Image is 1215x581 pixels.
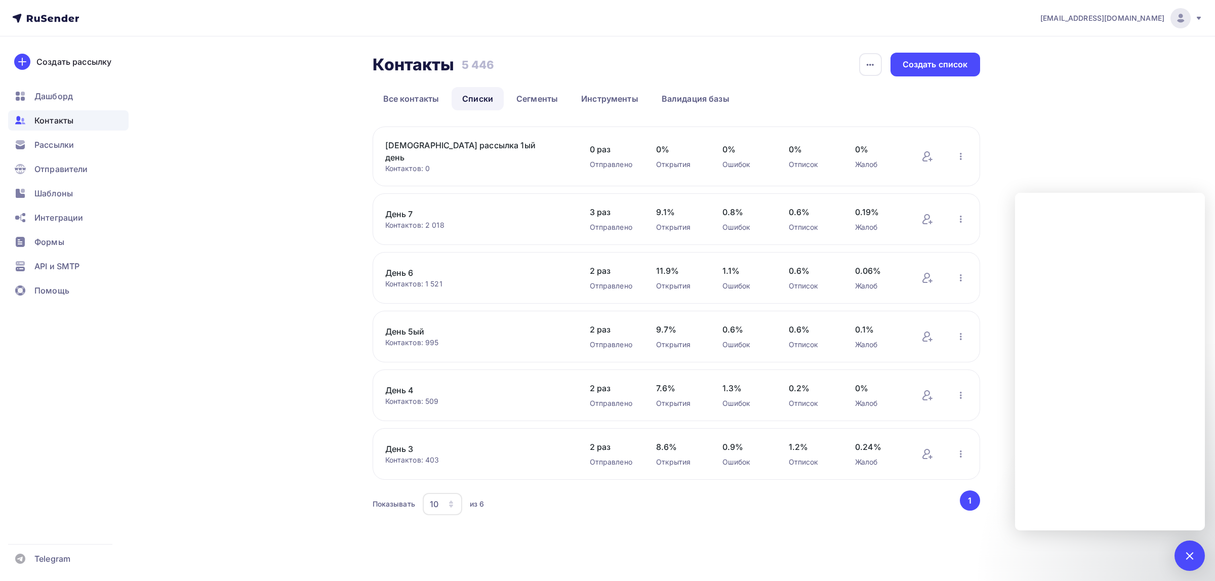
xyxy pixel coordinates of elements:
[385,220,570,230] div: Контактов: 2 018
[789,398,835,408] div: Отписок
[789,323,835,336] span: 0.6%
[789,206,835,218] span: 0.6%
[34,90,73,102] span: Дашборд
[385,384,557,396] a: День 4
[722,441,768,453] span: 0.9%
[385,163,570,174] div: Контактов: 0
[656,159,702,170] div: Открытия
[656,457,702,467] div: Открытия
[385,443,557,455] a: День 3
[722,222,768,232] div: Ошибок
[722,265,768,277] span: 1.1%
[789,281,835,291] div: Отписок
[1040,8,1203,28] a: [EMAIL_ADDRESS][DOMAIN_NAME]
[789,159,835,170] div: Отписок
[385,279,570,289] div: Контактов: 1 521
[385,325,557,338] a: День 5ый
[385,267,557,279] a: День 6
[656,206,702,218] span: 9.1%
[855,441,901,453] span: 0.24%
[462,58,495,72] h3: 5 446
[722,159,768,170] div: Ошибок
[855,323,901,336] span: 0.1%
[855,340,901,350] div: Жалоб
[590,382,636,394] span: 2 раз
[422,492,463,516] button: 10
[590,281,636,291] div: Отправлено
[506,87,569,110] a: Сегменты
[34,114,73,127] span: Контакты
[373,87,450,110] a: Все контакты
[590,206,636,218] span: 3 раз
[590,398,636,408] div: Отправлено
[8,135,129,155] a: Рассылки
[656,323,702,336] span: 9.7%
[789,441,835,453] span: 1.2%
[656,340,702,350] div: Открытия
[656,222,702,232] div: Открытия
[855,206,901,218] span: 0.19%
[722,340,768,350] div: Ошибок
[8,183,129,203] a: Шаблоны
[452,87,504,110] a: Списки
[722,382,768,394] span: 1.3%
[722,398,768,408] div: Ошибок
[385,208,557,220] a: День 7
[789,457,835,467] div: Отписок
[722,143,768,155] span: 0%
[373,499,415,509] div: Показывать
[8,159,129,179] a: Отправители
[656,265,702,277] span: 11.9%
[34,187,73,199] span: Шаблоны
[789,143,835,155] span: 0%
[34,284,69,297] span: Помощь
[656,143,702,155] span: 0%
[385,396,570,406] div: Контактов: 509
[590,323,636,336] span: 2 раз
[8,86,129,106] a: Дашборд
[590,441,636,453] span: 2 раз
[656,441,702,453] span: 8.6%
[855,281,901,291] div: Жалоб
[571,87,649,110] a: Инструменты
[656,382,702,394] span: 7.6%
[590,222,636,232] div: Отправлено
[855,398,901,408] div: Жалоб
[385,338,570,348] div: Контактов: 995
[855,143,901,155] span: 0%
[722,457,768,467] div: Ошибок
[385,139,557,163] a: [DEMOGRAPHIC_DATA] рассылка 1ый день
[373,55,455,75] h2: Контакты
[34,212,83,224] span: Интеграции
[789,265,835,277] span: 0.6%
[789,222,835,232] div: Отписок
[36,56,111,68] div: Создать рассылку
[34,139,74,151] span: Рассылки
[34,236,64,248] span: Формы
[1040,13,1164,23] span: [EMAIL_ADDRESS][DOMAIN_NAME]
[34,260,79,272] span: API и SMTP
[722,281,768,291] div: Ошибок
[590,143,636,155] span: 0 раз
[789,382,835,394] span: 0.2%
[590,159,636,170] div: Отправлено
[855,382,901,394] span: 0%
[722,323,768,336] span: 0.6%
[470,499,484,509] div: из 6
[855,159,901,170] div: Жалоб
[656,281,702,291] div: Открытия
[722,206,768,218] span: 0.8%
[960,490,980,511] button: Go to page 1
[8,110,129,131] a: Контакты
[958,490,980,511] ul: Pagination
[385,455,570,465] div: Контактов: 403
[34,553,70,565] span: Telegram
[903,59,968,70] div: Создать список
[855,265,901,277] span: 0.06%
[8,232,129,252] a: Формы
[855,222,901,232] div: Жалоб
[590,340,636,350] div: Отправлено
[430,498,438,510] div: 10
[855,457,901,467] div: Жалоб
[651,87,740,110] a: Валидация базы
